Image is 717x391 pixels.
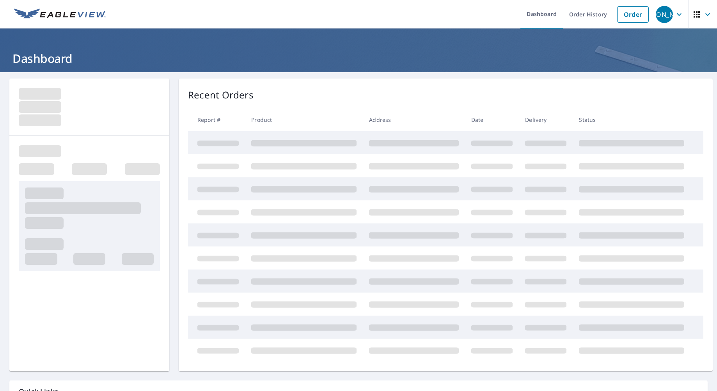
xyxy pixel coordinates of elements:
th: Product [245,108,363,131]
h1: Dashboard [9,50,708,66]
div: [PERSON_NAME] [656,6,673,23]
a: Order [617,6,649,23]
th: Date [465,108,519,131]
th: Status [573,108,690,131]
th: Address [363,108,465,131]
img: EV Logo [14,9,106,20]
th: Report # [188,108,245,131]
p: Recent Orders [188,88,254,102]
th: Delivery [519,108,573,131]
